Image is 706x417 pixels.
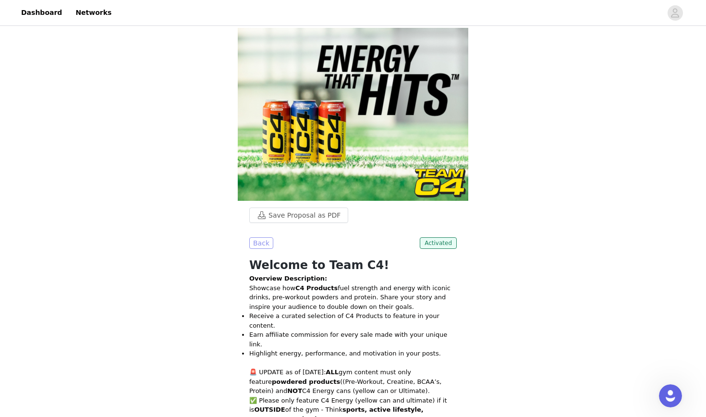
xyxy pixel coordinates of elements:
li: Earn affiliate commission for every sale made with your unique link. [249,330,457,349]
strong: C4 Products [295,284,338,292]
p: 🚨 UPDATE as of [DATE]: gym content must only feature ((Pre-Workout, Creatine, BCAA’s, Protein) an... [249,368,457,396]
a: Networks [70,2,117,24]
li: Receive a curated selection of C4 Products to feature in your content. [249,311,457,330]
strong: NOT [287,387,302,394]
iframe: Intercom live chat [659,384,682,407]
strong: powdered products [272,378,340,385]
strong: OUTSIDE [254,406,285,413]
div: avatar [670,5,680,21]
p: Showcase how fuel strength and energy with iconic drinks, pre-workout powders and protein. Share ... [249,274,457,311]
button: Save Proposal as PDF [249,208,348,223]
strong: ALL [326,368,339,376]
a: Dashboard [15,2,68,24]
strong: Overview Description: [249,275,327,282]
li: Highlight energy, performance, and motivation in your posts. [249,349,457,358]
button: Back [249,237,273,249]
h1: Welcome to Team C4! [249,257,457,274]
img: campaign image [238,28,468,201]
span: Activated [420,237,457,249]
